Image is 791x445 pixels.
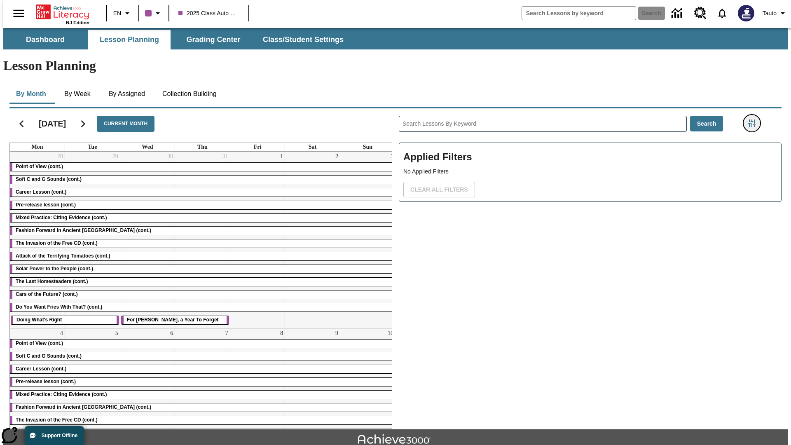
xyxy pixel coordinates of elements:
[16,304,102,310] span: Do You Want Fries With That? (cont.)
[10,265,395,273] div: Solar Power to the People (cont.)
[403,147,777,167] h2: Applied Filters
[278,152,285,162] a: August 1, 2025
[16,353,82,359] span: Soft C and G Sounds (cont.)
[4,30,87,49] button: Dashboard
[140,143,154,151] a: Wednesday
[16,417,98,423] span: The Invasion of the Free CD (cont.)
[392,105,782,429] div: Search
[16,279,88,284] span: The Last Homesteaders (cont.)
[307,143,318,151] a: Saturday
[10,227,395,235] div: Fashion Forward in Ancient Rome (cont.)
[166,152,175,162] a: July 30, 2025
[278,328,285,338] a: August 8, 2025
[88,30,171,49] button: Lesson Planning
[16,164,63,169] span: Point of View (cont.)
[42,433,77,438] span: Support Offline
[3,30,351,49] div: SubNavbar
[110,6,136,21] button: Language: EN, Select a language
[10,352,395,361] div: Soft C and G Sounds (cont.)
[11,316,119,324] div: Doing What's Right
[16,379,76,384] span: Pre-release lesson (cont.)
[334,328,340,338] a: August 9, 2025
[10,278,395,286] div: The Last Homesteaders (cont.)
[172,30,255,49] button: Grading Center
[386,328,395,338] a: August 10, 2025
[10,201,395,209] div: Pre-release lesson (cont.)
[178,9,239,18] span: 2025 Class Auto Grade 13
[57,84,98,104] button: By Week
[16,202,76,208] span: Pre-release lesson (cont.)
[10,403,395,412] div: Fashion Forward in Ancient Rome (cont.)
[156,84,223,104] button: Collection Building
[10,340,395,348] div: Point of View (cont.)
[690,116,723,132] button: Search
[399,143,782,202] div: Applied Filters
[25,426,84,445] button: Support Offline
[3,28,788,49] div: SubNavbar
[3,58,788,73] h1: Lesson Planning
[120,152,175,328] td: July 30, 2025
[73,113,94,134] button: Next
[10,214,395,222] div: Mixed Practice: Citing Evidence (cont.)
[11,113,32,134] button: Previous
[334,152,340,162] a: August 2, 2025
[10,290,395,299] div: Cars of the Future? (cont.)
[142,6,166,21] button: Class color is purple. Change class color
[224,328,230,338] a: August 7, 2025
[16,253,110,259] span: Attack of the Terrifying Tomatoes (cont.)
[399,116,686,131] input: Search Lessons By Keyword
[10,378,395,386] div: Pre-release lesson (cont.)
[689,2,711,24] a: Resource Center, Will open in new tab
[16,266,93,272] span: Solar Power to the People (cont.)
[10,239,395,248] div: The Invasion of the Free CD (cont.)
[30,143,45,151] a: Monday
[221,152,230,162] a: July 31, 2025
[16,215,107,220] span: Mixed Practice: Citing Evidence (cont.)
[10,252,395,260] div: Attack of the Terrifying Tomatoes (cont.)
[3,105,392,429] div: Calendar
[733,2,759,24] button: Select a new avatar
[66,20,89,25] span: NJ Edition
[168,328,175,338] a: August 6, 2025
[744,115,760,131] button: Filters Side menu
[10,152,65,328] td: July 28, 2025
[16,176,82,182] span: Soft C and G Sounds (cont.)
[16,189,66,195] span: Career Lesson (cont.)
[738,5,754,21] img: Avatar
[361,143,374,151] a: Sunday
[522,7,636,20] input: search field
[65,152,120,328] td: July 29, 2025
[389,152,395,162] a: August 3, 2025
[10,303,395,311] div: Do You Want Fries With That? (cont.)
[97,116,154,132] button: Current Month
[59,328,65,338] a: August 4, 2025
[763,9,777,18] span: Tauto
[16,404,151,410] span: Fashion Forward in Ancient Rome (cont.)
[10,391,395,399] div: Mixed Practice: Citing Evidence (cont.)
[7,1,31,26] button: Open side menu
[10,365,395,373] div: Career Lesson (cont.)
[121,316,229,324] div: For Armstrong, a Year To Forget
[175,152,230,328] td: July 31, 2025
[10,188,395,197] div: Career Lesson (cont.)
[36,4,89,20] a: Home
[86,143,98,151] a: Tuesday
[759,6,791,21] button: Profile/Settings
[113,9,121,18] span: EN
[10,416,395,424] div: The Invasion of the Free CD (cont.)
[111,152,120,162] a: July 29, 2025
[56,152,65,162] a: July 28, 2025
[16,317,62,323] span: Doing What's Right
[102,84,152,104] button: By Assigned
[16,227,151,233] span: Fashion Forward in Ancient Rome (cont.)
[16,291,78,297] span: Cars of the Future? (cont.)
[667,2,689,25] a: Data Center
[16,340,63,346] span: Point of View (cont.)
[256,30,350,49] button: Class/Student Settings
[10,163,395,171] div: Point of View (cont.)
[9,84,53,104] button: By Month
[196,143,209,151] a: Thursday
[16,391,107,397] span: Mixed Practice: Citing Evidence (cont.)
[340,152,395,328] td: August 3, 2025
[10,176,395,184] div: Soft C and G Sounds (cont.)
